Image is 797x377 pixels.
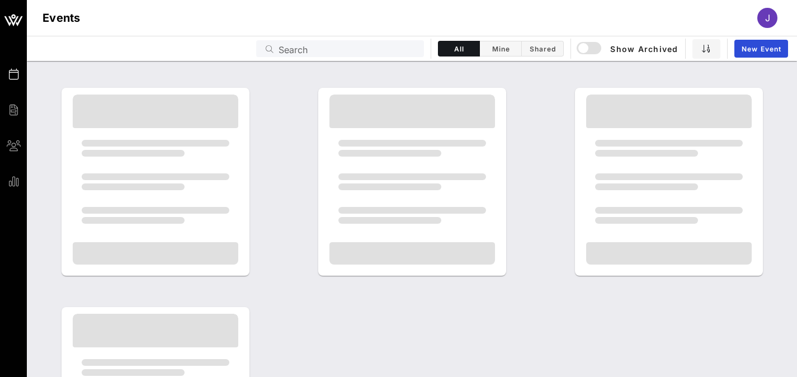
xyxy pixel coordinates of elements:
[578,42,678,55] span: Show Archived
[734,40,788,58] a: New Event
[43,9,81,27] h1: Events
[765,12,770,23] span: J
[445,45,473,53] span: All
[487,45,515,53] span: Mine
[578,39,678,59] button: Show Archived
[438,41,480,56] button: All
[529,45,557,53] span: Shared
[741,45,781,53] span: New Event
[480,41,522,56] button: Mine
[522,41,564,56] button: Shared
[757,8,777,28] div: J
